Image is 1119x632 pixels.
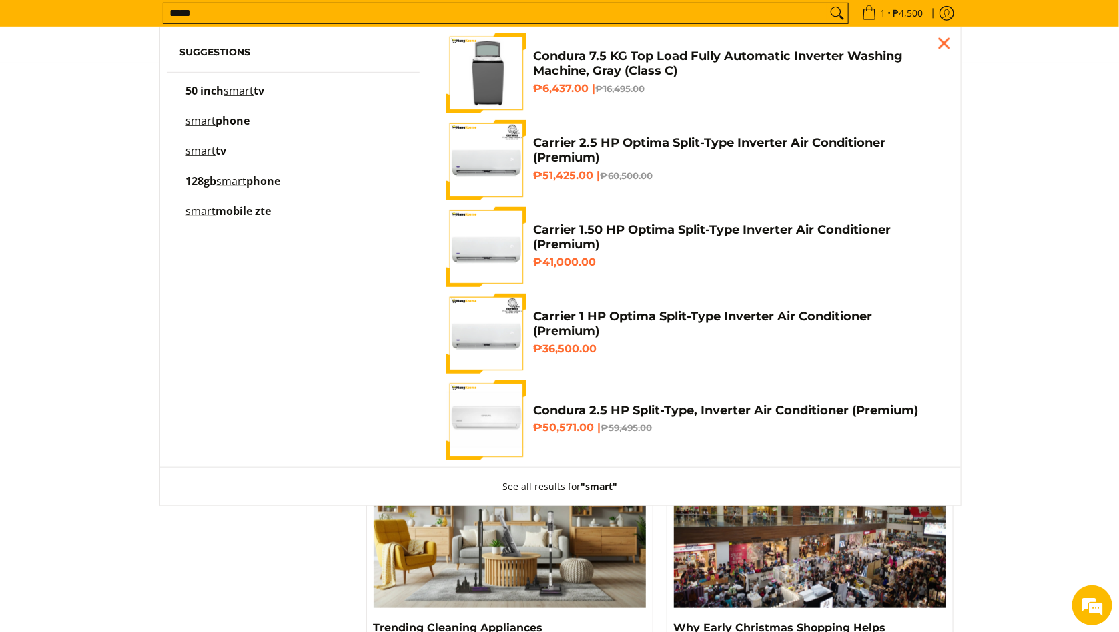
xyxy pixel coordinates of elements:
div: Close pop up [934,33,954,53]
h6: ₱51,425.00 | [533,169,940,182]
span: tv [254,83,265,98]
h4: Carrier 2.5 HP Optima Split-Type Inverter Air Conditioner (Premium) [533,135,940,166]
img: carrier-2-5-hp-optima-split-type-inverter-air-conditioner-class-b [446,120,526,200]
a: condura-split-type-inverter-air-conditioner-class-b-full-view-mang-kosme Condura 2.5 HP Split-Typ... [446,380,940,460]
a: smartphone [180,116,407,139]
a: carrier-2-5-hp-optima-split-type-inverter-air-conditioner-class-b Carrier 2.5 HP Optima Split-Typ... [446,120,940,200]
img: condura-7.5kg-fully-automatic-top-load-inverter-washing-machine-class-a-full-view-mang-kosme [450,33,523,113]
h6: ₱50,571.00 | [533,421,940,434]
img: christmas-bazaar-inside-the-mall-mang-kosme-blog [674,455,946,609]
strong: "smart" [581,480,618,493]
a: smart mobile zte [180,206,407,230]
mark: smart [186,143,216,158]
span: tv [216,143,227,158]
a: condura-7.5kg-fully-automatic-top-load-inverter-washing-machine-class-a-full-view-mang-kosme Cond... [446,33,940,113]
img: Carrier 1 HP Optima Split-Type Inverter Air Conditioner (Premium) [446,294,526,374]
mark: smart [224,83,254,98]
span: phone [216,113,250,128]
span: mobile zte [216,204,272,218]
mark: smart [217,174,247,188]
p: smart mobile zte [186,206,272,230]
h6: ₱6,437.00 | [533,82,940,95]
span: 50 inch [186,83,224,98]
p: 50 inch smart tv [186,86,265,109]
p: 128gb smartphone [186,176,281,200]
h4: Condura 7.5 KG Top Load Fully Automatic Inverter Washing Machine, Gray (Class C) [533,49,940,79]
span: 1 [879,9,888,18]
button: See all results for"smart" [490,468,631,505]
h6: ₱41,000.00 [533,256,940,269]
h4: Carrier 1 HP Optima Split-Type Inverter Air Conditioner (Premium) [533,309,940,339]
h6: ₱36,500.00 [533,342,940,356]
a: 50 inch smart tv [180,86,407,109]
mark: smart [186,113,216,128]
a: smart tv [180,146,407,170]
p: smartphone [186,116,250,139]
del: ₱60,500.00 [600,170,653,181]
h4: Carrier 1.50 HP Optima Split-Type Inverter Air Conditioner (Premium) [533,222,940,252]
img: condura-split-type-inverter-air-conditioner-class-b-full-view-mang-kosme [446,380,526,460]
del: ₱16,495.00 [595,83,645,94]
p: smart tv [186,146,227,170]
span: • [858,6,927,21]
span: phone [247,174,281,188]
span: 128gb [186,174,217,188]
a: Carrier 1.50 HP Optima Split-Type Inverter Air Conditioner (Premium) Carrier 1.50 HP Optima Split... [446,207,940,287]
img: Carrier 1.50 HP Optima Split-Type Inverter Air Conditioner (Premium) [446,207,526,287]
button: Search [827,3,848,23]
h6: Suggestions [180,47,407,59]
a: 128gb smartphone [180,176,407,200]
h4: Condura 2.5 HP Split-Type, Inverter Air Conditioner (Premium) [533,403,940,418]
img: https://mangkosme.com/collections/bodegasale-small-appliances/brand_shark [374,455,646,609]
mark: smart [186,204,216,218]
span: ₱4,500 [891,9,925,18]
a: Carrier 1 HP Optima Split-Type Inverter Air Conditioner (Premium) Carrier 1 HP Optima Split-Type ... [446,294,940,374]
del: ₱59,495.00 [601,422,652,433]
